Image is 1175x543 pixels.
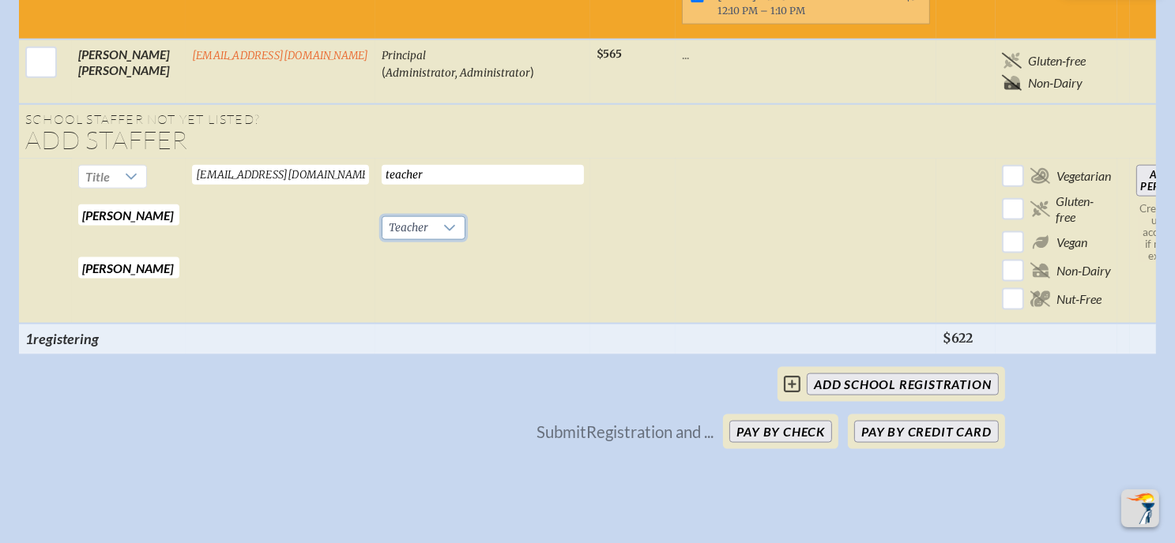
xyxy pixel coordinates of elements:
[1028,75,1083,91] span: Non-Dairy
[530,64,534,79] span: )
[33,330,99,347] span: registering
[192,49,369,62] a: [EMAIL_ADDRESS][DOMAIN_NAME]
[72,39,186,104] td: [PERSON_NAME] [PERSON_NAME]
[717,5,805,17] span: 12:10 PM – 1:10 PM
[1028,53,1086,69] span: Gluten-free
[1121,489,1159,527] button: Scroll Top
[78,204,179,226] input: First Name
[192,165,369,185] input: Email
[1056,234,1087,250] span: Vegan
[1124,492,1156,524] img: To the top
[682,47,930,62] p: ...
[85,169,110,184] span: Title
[382,217,435,239] span: Teacher
[597,47,622,61] span: $565
[807,373,998,395] input: add School Registration
[382,165,584,185] input: Job Title for Nametag (40 chars max)
[386,66,530,80] span: Administrator, Administrator
[78,257,179,279] input: Last Name
[1056,291,1102,307] span: Nut-Free
[729,421,832,443] button: Pay by Check
[382,64,386,79] span: (
[537,423,714,440] p: Submit Registration and ...
[79,166,116,188] span: Title
[854,421,998,443] button: Pay by Credit Card
[1056,168,1111,184] span: Vegetarian
[19,324,186,354] th: 1
[382,49,426,62] span: Principal
[1056,263,1111,279] span: Non-Dairy
[1056,193,1111,225] span: Gluten-free
[936,324,996,354] th: $622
